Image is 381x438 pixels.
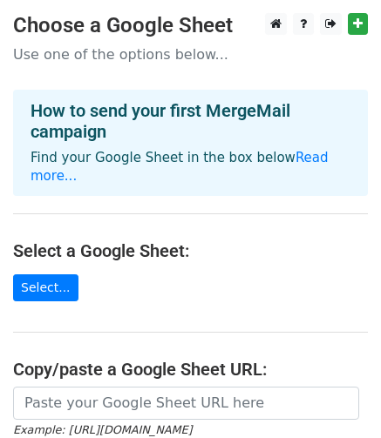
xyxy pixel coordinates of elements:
[13,423,192,436] small: Example: [URL][DOMAIN_NAME]
[31,100,350,142] h4: How to send your first MergeMail campaign
[13,387,359,420] input: Paste your Google Sheet URL here
[13,240,368,261] h4: Select a Google Sheet:
[31,150,329,184] a: Read more...
[13,359,368,380] h4: Copy/paste a Google Sheet URL:
[13,45,368,64] p: Use one of the options below...
[31,149,350,185] p: Find your Google Sheet in the box below
[294,354,381,438] iframe: Chat Widget
[13,13,368,38] h3: Choose a Google Sheet
[13,274,78,301] a: Select...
